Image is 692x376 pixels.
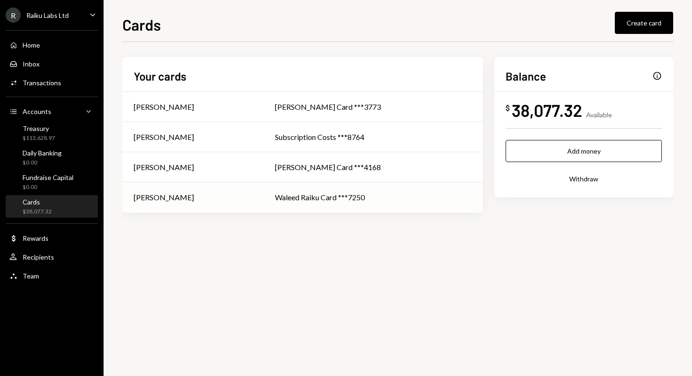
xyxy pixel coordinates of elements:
[6,8,21,23] div: R
[275,162,472,173] div: [PERSON_NAME] Card ***4168
[23,198,52,206] div: Cards
[23,149,62,157] div: Daily Banking
[23,60,40,68] div: Inbox
[6,195,98,218] a: Cards$38,077.32
[23,124,55,132] div: Treasury
[6,146,98,169] a: Daily Banking$0.00
[134,68,186,84] h2: Your cards
[6,55,98,72] a: Inbox
[6,248,98,265] a: Recipients
[275,101,472,113] div: [PERSON_NAME] Card ***3773
[23,272,39,280] div: Team
[23,183,73,191] div: $0.00
[6,267,98,284] a: Team
[506,140,662,162] button: Add money
[23,107,51,115] div: Accounts
[6,74,98,91] a: Transactions
[23,173,73,181] div: Fundraise Capital
[506,68,546,84] h2: Balance
[134,162,194,173] div: [PERSON_NAME]
[23,208,52,216] div: $38,077.32
[6,36,98,53] a: Home
[23,159,62,167] div: $0.00
[122,15,161,34] h1: Cards
[506,168,662,190] button: Withdraw
[275,192,472,203] div: Waleed Raiku Card ***7250
[134,131,194,143] div: [PERSON_NAME]
[615,12,673,34] button: Create card
[134,192,194,203] div: [PERSON_NAME]
[23,253,54,261] div: Recipients
[23,41,40,49] div: Home
[6,103,98,120] a: Accounts
[26,11,69,19] div: Raiku Labs Ltd
[506,103,510,113] div: $
[586,111,612,119] div: Available
[23,79,61,87] div: Transactions
[6,171,98,193] a: Fundraise Capital$0.00
[23,134,55,142] div: $113,628.97
[6,122,98,144] a: Treasury$113,628.97
[512,99,582,121] div: 38,077.32
[6,229,98,246] a: Rewards
[23,234,48,242] div: Rewards
[134,101,194,113] div: [PERSON_NAME]
[275,131,472,143] div: Subscription Costs ***8764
